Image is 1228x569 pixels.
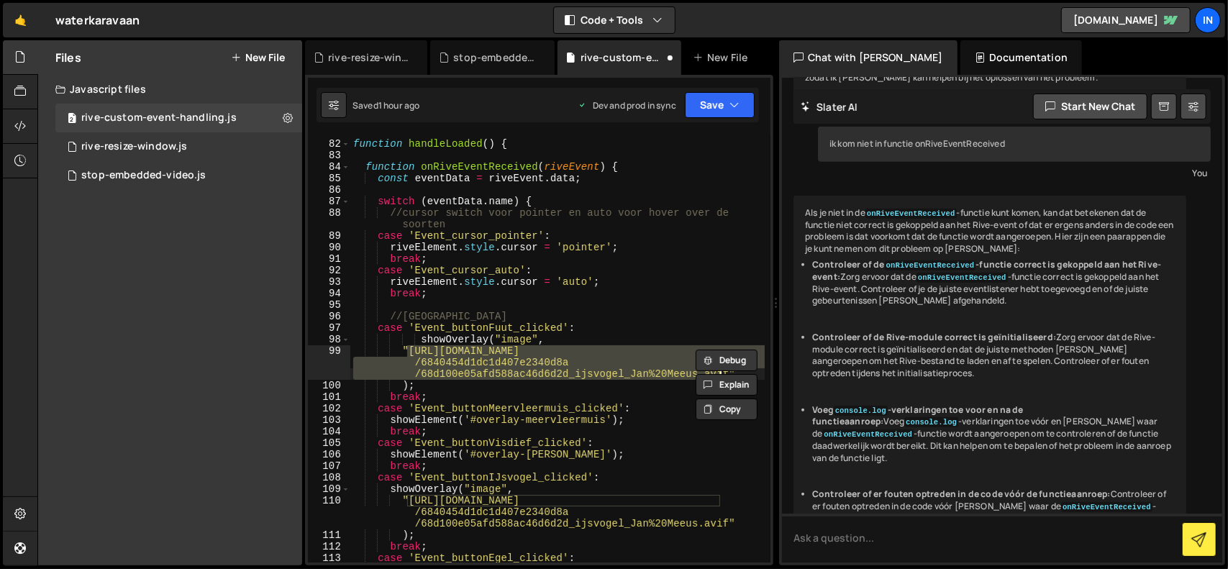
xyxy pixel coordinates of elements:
a: In [1195,7,1221,33]
div: 112 [308,541,350,552]
div: 103 [308,414,350,426]
button: Code + Tools [554,7,675,33]
div: waterkaravaan [55,12,140,29]
div: 96 [308,311,350,322]
div: You [822,165,1207,181]
div: 109 [308,483,350,495]
code: console.log [834,406,888,416]
button: Copy [696,399,758,420]
div: 90 [308,242,350,253]
strong: Controleer of de -functie correct is gekoppeld aan het Rive-event: [812,258,1161,283]
div: 86 [308,184,350,196]
strong: Voeg -verklaringen toe voor en na de functieaanroep: [812,404,1025,428]
div: 13948/46417.js [55,161,302,190]
div: Dev and prod in sync [578,99,676,111]
div: 102 [308,403,350,414]
h2: Files [55,50,81,65]
div: 84 [308,161,350,173]
div: Documentation [960,40,1082,75]
div: 111 [308,529,350,541]
div: rive-resize-window.js [328,50,410,65]
li: Controleer of er fouten optreden in de code vóór [PERSON_NAME] waar de -functie wordt aangeroepen... [812,488,1175,537]
li: Voeg -verklaringen toe vóór en [PERSON_NAME] waar de -functie wordt aangeroepen om te controleren... [812,404,1175,465]
code: onRiveEventReceived [885,260,976,270]
div: 82 [308,138,350,150]
div: 104 [308,426,350,437]
a: [DOMAIN_NAME] [1061,7,1191,33]
div: 83 [308,150,350,161]
div: ik kom niet in functie onRiveEventReceived [818,127,1211,162]
div: rive-custom-event-handling.js [81,111,237,124]
div: 85 [308,173,350,184]
button: Start new chat [1033,94,1147,119]
div: 107 [308,460,350,472]
div: 97 [308,322,350,334]
button: Explain [696,374,758,396]
code: onRiveEventReceived [822,429,914,440]
div: rive-custom-event-handling.js [581,50,664,65]
button: Save [685,92,755,118]
div: 113 [308,552,350,564]
div: 108 [308,472,350,483]
div: 93 [308,276,350,288]
code: console.log [904,417,958,427]
div: 13948/46420.js [55,132,302,161]
div: 92 [308,265,350,276]
code: onRiveEventReceived [865,209,957,219]
div: Javascript files [38,75,302,104]
div: 94 [308,288,350,299]
div: 98 [308,334,350,345]
div: Saved [353,99,419,111]
div: 100 [308,380,350,391]
li: Zorg ervoor dat de Rive-module correct is geïnitialiseerd en dat de juiste methoden [PERSON_NAME]... [812,332,1175,380]
strong: Controleer of er fouten optreden in de code vóór de functieaanroep: [812,488,1111,500]
div: 101 [308,391,350,403]
div: 106 [308,449,350,460]
code: onRiveEventReceived [917,273,1008,283]
h2: Slater AI [801,100,858,114]
div: 95 [308,299,350,311]
div: 89 [308,230,350,242]
strong: Controleer of de Rive-module correct is geïnitialiseerd: [812,331,1056,343]
div: New File [693,50,753,65]
div: 110 [308,495,350,529]
div: 1 hour ago [378,99,420,111]
div: 99 [308,345,350,380]
a: 🤙 [3,3,38,37]
div: 88 [308,207,350,230]
div: 91 [308,253,350,265]
div: 87 [308,196,350,207]
div: 105 [308,437,350,449]
div: stop-embedded-video.js [81,169,206,182]
button: Debug [696,350,758,371]
span: 2 [68,114,76,125]
code: onRiveEventReceived [1061,502,1152,512]
div: stop-embedded-video.js [453,50,537,65]
div: Chat with [PERSON_NAME] [779,40,958,75]
div: 13948/35491.js [55,104,302,132]
div: rive-resize-window.js [81,140,187,153]
button: New File [231,52,285,63]
li: Zorg ervoor dat de -functie correct is gekoppeld aan het Rive-event. Controleer of je de juiste e... [812,259,1175,307]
